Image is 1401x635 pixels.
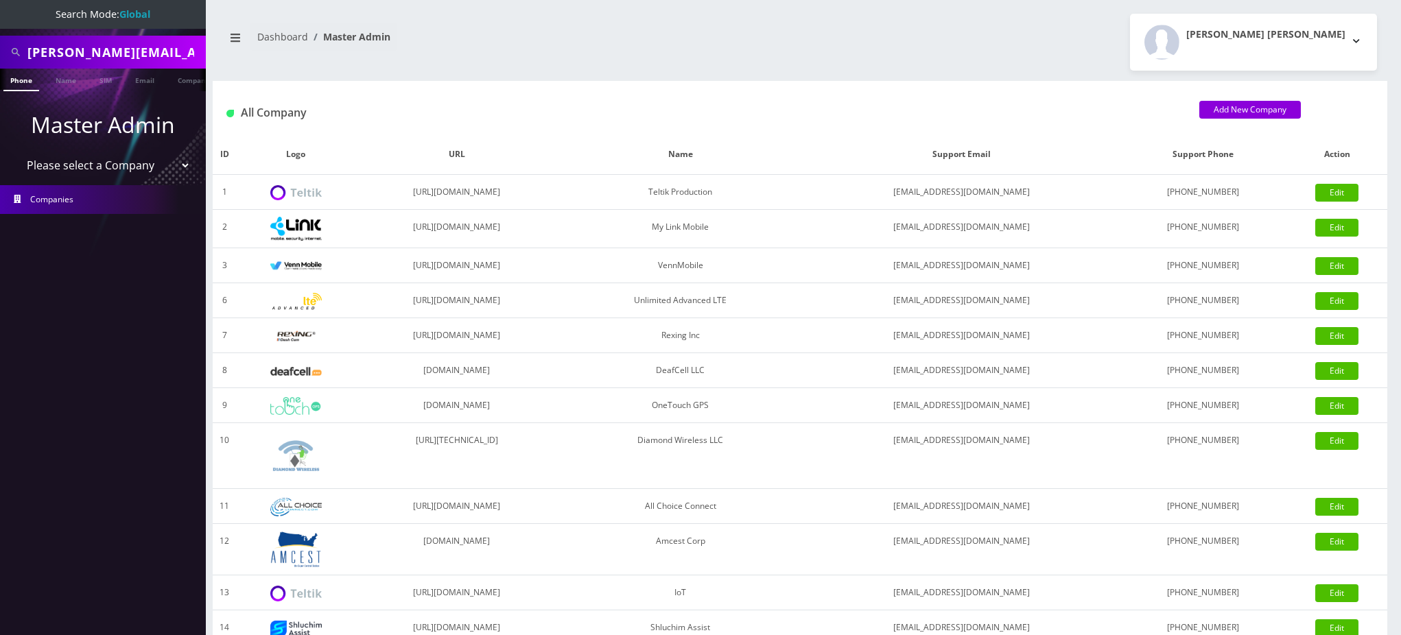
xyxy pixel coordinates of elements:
td: [EMAIL_ADDRESS][DOMAIN_NAME] [803,175,1120,210]
img: VennMobile [270,261,322,271]
td: IoT [558,575,803,610]
td: Teltik Production [558,175,803,210]
a: Edit [1315,584,1358,602]
th: Support Phone [1120,134,1287,175]
td: 7 [213,318,236,353]
td: 8 [213,353,236,388]
td: [PHONE_NUMBER] [1120,489,1287,524]
td: [EMAIL_ADDRESS][DOMAIN_NAME] [803,248,1120,283]
td: [URL][DOMAIN_NAME] [355,575,558,610]
img: All Choice Connect [270,498,322,516]
th: Action [1287,134,1387,175]
a: Phone [3,69,39,91]
th: Logo [236,134,355,175]
td: [URL][DOMAIN_NAME] [355,248,558,283]
button: [PERSON_NAME] [PERSON_NAME] [1130,14,1377,71]
a: Dashboard [257,30,308,43]
td: [PHONE_NUMBER] [1120,210,1287,248]
td: [URL][DOMAIN_NAME] [355,283,558,318]
nav: breadcrumb [223,23,790,62]
td: [PHONE_NUMBER] [1120,524,1287,575]
a: Edit [1315,362,1358,380]
th: ID [213,134,236,175]
td: OneTouch GPS [558,388,803,423]
li: Master Admin [308,29,390,44]
span: Search Mode: [56,8,150,21]
td: [EMAIL_ADDRESS][DOMAIN_NAME] [803,489,1120,524]
td: VennMobile [558,248,803,283]
td: [PHONE_NUMBER] [1120,423,1287,489]
th: Support Email [803,134,1120,175]
input: Search All Companies [27,39,202,65]
td: [EMAIL_ADDRESS][DOMAIN_NAME] [803,524,1120,575]
td: [EMAIL_ADDRESS][DOMAIN_NAME] [803,283,1120,318]
td: [EMAIL_ADDRESS][DOMAIN_NAME] [803,318,1120,353]
a: Edit [1315,292,1358,310]
img: All Company [226,110,234,117]
img: Teltik Production [270,185,322,201]
th: Name [558,134,803,175]
img: Diamond Wireless LLC [270,430,322,481]
h1: All Company [226,106,1179,119]
td: [URL][DOMAIN_NAME] [355,318,558,353]
td: [EMAIL_ADDRESS][DOMAIN_NAME] [803,353,1120,388]
td: [PHONE_NUMBER] [1120,388,1287,423]
strong: Global [119,8,150,21]
a: Edit [1315,432,1358,450]
td: [EMAIL_ADDRESS][DOMAIN_NAME] [803,210,1120,248]
td: [URL][DOMAIN_NAME] [355,210,558,248]
img: Rexing Inc [270,330,322,343]
a: Edit [1315,498,1358,516]
td: [DOMAIN_NAME] [355,524,558,575]
a: Add New Company [1199,101,1301,119]
td: [DOMAIN_NAME] [355,353,558,388]
td: 3 [213,248,236,283]
td: 9 [213,388,236,423]
td: 6 [213,283,236,318]
td: [EMAIL_ADDRESS][DOMAIN_NAME] [803,575,1120,610]
a: Email [128,69,161,90]
a: Edit [1315,257,1358,275]
td: [URL][TECHNICAL_ID] [355,423,558,489]
td: Amcest Corp [558,524,803,575]
td: [EMAIL_ADDRESS][DOMAIN_NAME] [803,423,1120,489]
h2: [PERSON_NAME] [PERSON_NAME] [1186,29,1345,40]
img: My Link Mobile [270,217,322,241]
a: Edit [1315,397,1358,415]
a: Edit [1315,533,1358,551]
img: DeafCell LLC [270,367,322,376]
img: Amcest Corp [270,531,322,568]
td: 11 [213,489,236,524]
a: Name [49,69,83,90]
td: My Link Mobile [558,210,803,248]
a: Edit [1315,327,1358,345]
img: IoT [270,586,322,601]
td: 12 [213,524,236,575]
td: [PHONE_NUMBER] [1120,318,1287,353]
img: Unlimited Advanced LTE [270,293,322,310]
td: 2 [213,210,236,248]
td: 10 [213,423,236,489]
td: [URL][DOMAIN_NAME] [355,175,558,210]
td: 1 [213,175,236,210]
td: [PHONE_NUMBER] [1120,283,1287,318]
td: [DOMAIN_NAME] [355,388,558,423]
a: Edit [1315,219,1358,237]
td: Diamond Wireless LLC [558,423,803,489]
a: Edit [1315,184,1358,202]
span: Companies [30,193,73,205]
td: Rexing Inc [558,318,803,353]
a: Company [171,69,217,90]
td: Unlimited Advanced LTE [558,283,803,318]
td: [PHONE_NUMBER] [1120,575,1287,610]
td: [URL][DOMAIN_NAME] [355,489,558,524]
td: All Choice Connect [558,489,803,524]
td: [PHONE_NUMBER] [1120,248,1287,283]
td: [PHONE_NUMBER] [1120,353,1287,388]
td: [EMAIL_ADDRESS][DOMAIN_NAME] [803,388,1120,423]
td: DeafCell LLC [558,353,803,388]
img: OneTouch GPS [270,397,322,415]
td: 13 [213,575,236,610]
th: URL [355,134,558,175]
td: [PHONE_NUMBER] [1120,175,1287,210]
